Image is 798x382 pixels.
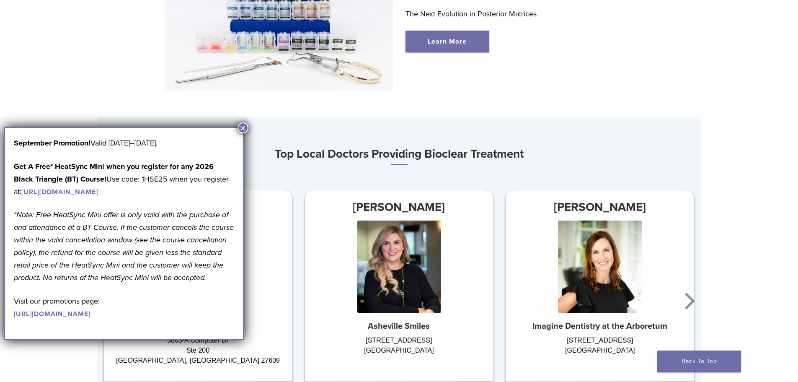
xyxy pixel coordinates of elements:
[14,138,90,148] b: September Promotion!
[368,321,430,331] strong: Asheville Smiles
[14,210,234,282] em: *Note: Free HeatSync Mini offer is only valid with the purchase of and attendance at a BT Course....
[14,137,234,149] p: Valid [DATE]–[DATE].
[14,295,234,320] p: Visit our promotions page:
[532,321,667,331] strong: Imagine Dentistry at the Arboretum
[104,335,292,373] div: 3803-A Computer Dr Ste 200 [GEOGRAPHIC_DATA], [GEOGRAPHIC_DATA] 27609
[21,188,98,196] a: [URL][DOMAIN_NAME]
[405,31,489,52] a: Learn More
[558,221,642,313] img: Dr. Ann Coambs
[506,197,694,217] h3: [PERSON_NAME]
[14,310,90,318] a: [URL][DOMAIN_NAME]
[14,162,214,184] strong: Get A Free* HeatSync Mini when you register for any 2026 Black Triangle (BT) Course!
[98,144,701,165] h3: Top Local Doctors Providing Bioclear Treatment
[680,276,697,326] button: Next
[506,335,694,373] div: [STREET_ADDRESS] [GEOGRAPHIC_DATA]
[238,122,248,133] button: Close
[305,335,493,373] div: [STREET_ADDRESS] [GEOGRAPHIC_DATA]
[357,221,441,313] img: Dr. Rebekkah Merrell
[405,8,633,20] p: The Next Evolution in Posterior Matrices
[657,351,741,372] a: Back To Top
[305,197,493,217] h3: [PERSON_NAME]
[14,160,234,198] p: Use code: 1HSE25 when you register at:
